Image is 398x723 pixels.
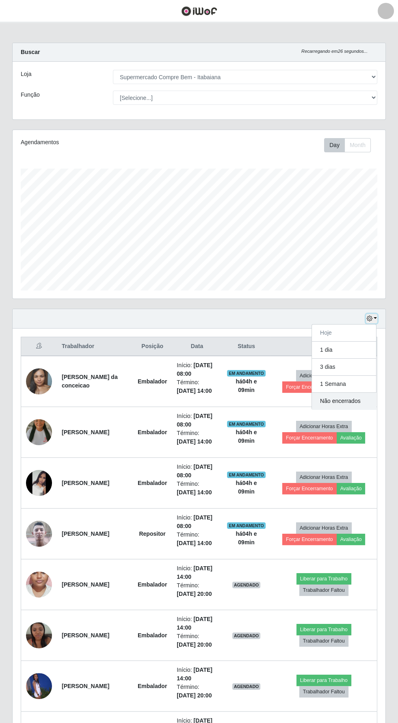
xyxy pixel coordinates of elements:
time: [DATE] 08:00 [177,362,212,377]
strong: há 04 h e 09 min [236,429,257,444]
button: Liberar para Trabalho [296,573,351,584]
time: [DATE] 08:00 [177,514,212,529]
strong: [PERSON_NAME] da conceicao [62,374,118,389]
strong: Embalador [138,581,167,588]
button: Forçar Encerramento [282,483,337,494]
li: Início: [177,412,217,429]
li: Início: [177,463,217,480]
li: Término: [177,530,217,548]
strong: [PERSON_NAME] [62,480,109,486]
button: Forçar Encerramento [282,432,337,444]
time: [DATE] 14:00 [177,616,212,631]
time: [DATE] 20:00 [177,641,212,648]
time: [DATE] 14:00 [177,565,212,580]
button: Forçar Encerramento [282,534,337,545]
time: [DATE] 08:00 [177,463,212,478]
strong: [PERSON_NAME] [62,581,109,588]
span: AGENDADO [232,632,261,639]
label: Loja [21,70,31,78]
span: AGENDADO [232,582,261,588]
time: [DATE] 08:00 [177,413,212,428]
button: 3 dias [312,359,376,376]
span: EM ANDAMENTO [227,421,266,427]
button: 1 dia [312,342,376,359]
img: 1713530929914.jpeg [26,556,52,613]
button: 1 Semana [312,376,376,393]
strong: Embalador [138,429,167,435]
span: EM ANDAMENTO [227,472,266,478]
time: [DATE] 14:00 [177,540,212,546]
div: First group [324,138,371,152]
strong: [PERSON_NAME] [62,530,109,537]
li: Início: [177,513,217,530]
strong: [PERSON_NAME] [62,429,109,435]
img: 1728315936790.jpeg [26,618,52,652]
li: Início: [177,615,217,632]
button: Avaliação [337,432,366,444]
button: Trabalhador Faltou [299,686,348,697]
li: Início: [177,666,217,683]
time: [DATE] 20:00 [177,591,212,597]
th: Opções [270,337,377,356]
button: Adicionar Horas Extra [296,472,352,483]
button: Avaliação [337,534,366,545]
time: [DATE] 14:00 [177,438,212,445]
time: [DATE] 20:00 [177,692,212,699]
button: Liberar para Trabalho [296,675,351,686]
th: Trabalhador [57,337,133,356]
strong: [PERSON_NAME] [62,632,109,639]
i: Recarregando em 26 segundos... [301,49,368,54]
li: Término: [177,683,217,700]
th: Data [172,337,222,356]
li: Término: [177,480,217,497]
img: CoreUI Logo [181,6,217,16]
span: AGENDADO [232,683,261,690]
li: Término: [177,632,217,649]
li: Término: [177,378,217,395]
strong: Repositor [139,530,165,537]
img: 1744320952453.jpeg [26,409,52,455]
strong: Embalador [138,378,167,385]
li: Término: [177,581,217,598]
img: 1713526762317.jpeg [26,516,52,551]
strong: Embalador [138,632,167,639]
button: Adicionar Horas Extra [296,522,352,534]
button: Liberar para Trabalho [296,624,351,635]
time: [DATE] 14:00 [177,667,212,682]
span: EM ANDAMENTO [227,370,266,377]
button: Adicionar Horas Extra [296,370,352,381]
div: Agendamentos [21,138,162,147]
img: 1745859119141.jpeg [26,470,52,496]
time: [DATE] 14:00 [177,489,212,496]
img: 1752311945610.jpeg [26,353,52,411]
th: Posição [133,337,172,356]
th: Status [222,337,271,356]
strong: há 04 h e 09 min [236,480,257,495]
img: 1745848645902.jpeg [26,673,52,699]
strong: [PERSON_NAME] [62,683,109,689]
time: [DATE] 14:00 [177,387,212,394]
li: Início: [177,564,217,581]
label: Função [21,91,40,99]
button: Trabalhador Faltou [299,635,348,647]
button: Adicionar Horas Extra [296,421,352,432]
button: Trabalhador Faltou [299,584,348,596]
button: Month [344,138,371,152]
li: Início: [177,361,217,378]
button: Hoje [312,325,376,342]
button: Day [324,138,345,152]
strong: Buscar [21,49,40,55]
button: Forçar Encerramento [282,381,337,393]
button: Avaliação [337,483,366,494]
span: EM ANDAMENTO [227,522,266,529]
strong: há 04 h e 09 min [236,530,257,545]
li: Término: [177,429,217,446]
button: Não encerrados [312,393,376,409]
strong: há 04 h e 09 min [236,378,257,393]
strong: Embalador [138,480,167,486]
strong: Embalador [138,683,167,689]
div: Toolbar with button groups [324,138,377,152]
